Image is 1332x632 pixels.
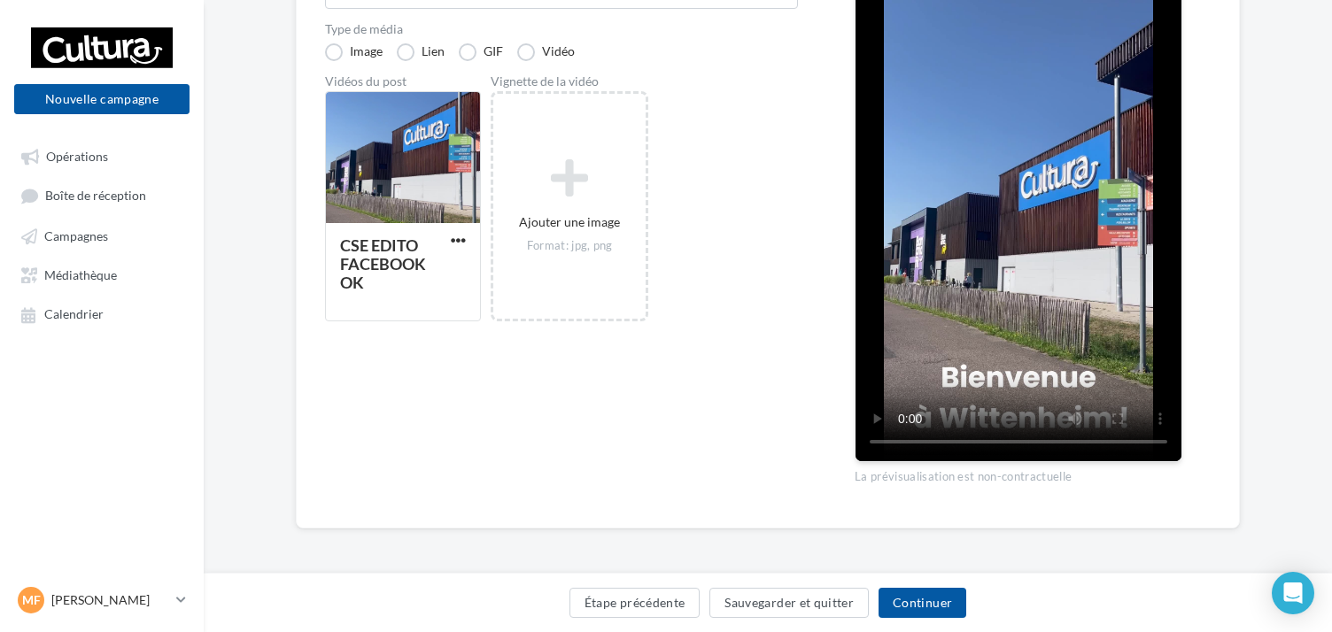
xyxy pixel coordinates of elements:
[11,220,193,251] a: Campagnes
[491,75,648,88] div: Vignette de la vidéo
[459,43,503,61] label: GIF
[397,43,445,61] label: Lien
[44,307,104,322] span: Calendrier
[44,267,117,282] span: Médiathèque
[44,228,108,243] span: Campagnes
[22,591,41,609] span: MF
[1272,572,1314,614] div: Open Intercom Messenger
[325,43,383,61] label: Image
[46,149,108,164] span: Opérations
[879,588,966,618] button: Continuer
[11,179,193,212] a: Boîte de réception
[325,23,798,35] label: Type de média
[11,297,193,329] a: Calendrier
[340,235,426,292] div: CSE EDITO FACEBOOK OK
[11,258,193,290] a: Médiathèque
[855,462,1182,485] div: La prévisualisation est non-contractuelle
[11,140,193,172] a: Opérations
[709,588,869,618] button: Sauvegarder et quitter
[51,591,169,609] p: [PERSON_NAME]
[14,84,190,114] button: Nouvelle campagne
[569,588,701,618] button: Étape précédente
[517,43,575,61] label: Vidéo
[325,75,481,88] div: Vidéos du post
[14,583,190,617] a: MF [PERSON_NAME]
[45,189,146,204] span: Boîte de réception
